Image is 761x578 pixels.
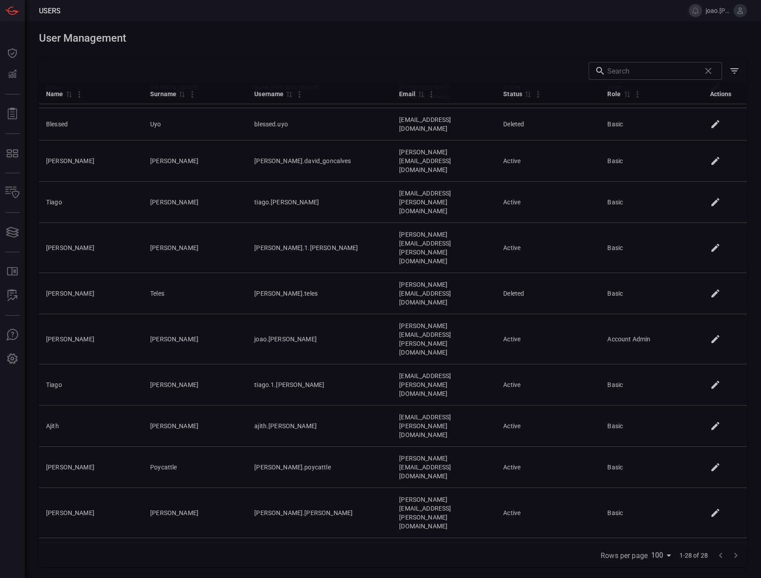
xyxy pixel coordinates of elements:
td: [PERSON_NAME][EMAIL_ADDRESS][PERSON_NAME][DOMAIN_NAME] [392,223,496,273]
td: [PERSON_NAME][EMAIL_ADDRESS][DOMAIN_NAME] [392,273,496,314]
td: [PERSON_NAME] [143,141,247,182]
td: [PERSON_NAME] [143,182,247,223]
td: Deleted [496,273,600,314]
button: Inventory [2,182,23,203]
td: Active [496,488,600,538]
td: [PERSON_NAME].teles [247,273,392,314]
div: Username [254,89,283,99]
td: Active [496,141,600,182]
button: Dashboard [2,43,23,64]
input: Search [607,62,697,80]
td: Active [496,223,600,273]
td: Basic [600,223,704,273]
button: Column Actions [292,87,307,102]
span: Sort by Surname ascending [176,90,187,98]
td: [PERSON_NAME].[PERSON_NAME] [247,488,392,538]
div: Rows per page [651,548,674,562]
span: Sort by Username ascending [283,90,294,98]
button: Column Actions [424,87,439,102]
span: Sort by Email ascending [415,90,426,98]
span: Sort by Role ascending [621,90,632,98]
td: Teles [143,273,247,314]
button: Preferences [2,348,23,370]
td: Tiago [39,364,143,406]
td: tiago.[PERSON_NAME] [247,182,392,223]
td: blessed.uyo [247,108,392,141]
td: Active [496,314,600,364]
td: joao.[PERSON_NAME] [247,314,392,364]
button: Column Actions [185,87,199,102]
td: Active [496,406,600,447]
div: Actions [710,89,732,99]
td: Active [496,447,600,488]
td: Basic [600,273,704,314]
td: Basic [600,406,704,447]
span: 1-28 of 28 [679,551,708,560]
td: Account Admin [600,314,704,364]
button: Column Actions [531,87,545,102]
td: [PERSON_NAME] [143,406,247,447]
span: Sort by Name ascending [63,90,74,98]
span: Users [39,7,61,15]
button: Rule Catalog [2,261,23,282]
div: Name [46,89,63,99]
div: Surname [150,89,176,99]
button: Column Actions [72,87,86,102]
td: [PERSON_NAME] [39,488,143,538]
td: Deleted [496,108,600,141]
span: Clear search [701,63,716,78]
button: Show/Hide filters [726,62,743,80]
td: [EMAIL_ADDRESS][PERSON_NAME][DOMAIN_NAME] [392,182,496,223]
td: [PERSON_NAME] [143,364,247,406]
td: [EMAIL_ADDRESS][PERSON_NAME][DOMAIN_NAME] [392,406,496,447]
td: Basic [600,182,704,223]
div: Status [503,89,522,99]
button: MITRE - Detection Posture [2,143,23,164]
button: Ask Us A Question [2,324,23,346]
h1: User Management [39,32,747,44]
td: Basic [600,488,704,538]
td: Active [496,182,600,223]
td: Basic [600,108,704,141]
span: Sort by Status ascending [522,90,533,98]
td: [PERSON_NAME][EMAIL_ADDRESS][PERSON_NAME][DOMAIN_NAME] [392,488,496,538]
td: [PERSON_NAME] [39,447,143,488]
td: [EMAIL_ADDRESS][PERSON_NAME][DOMAIN_NAME] [392,364,496,406]
td: Uyo [143,108,247,141]
td: ajith.[PERSON_NAME] [247,406,392,447]
td: [PERSON_NAME] [39,314,143,364]
button: ALERT ANALYSIS [2,285,23,306]
td: [PERSON_NAME][EMAIL_ADDRESS][DOMAIN_NAME] [392,141,496,182]
td: Poycattle [143,447,247,488]
button: Cards [2,222,23,243]
td: [PERSON_NAME].1.[PERSON_NAME] [247,223,392,273]
td: [PERSON_NAME] [39,223,143,273]
td: [PERSON_NAME].david_goncalves [247,141,392,182]
button: Column Actions [630,87,645,102]
td: [PERSON_NAME] [39,273,143,314]
td: [PERSON_NAME][EMAIL_ADDRESS][DOMAIN_NAME] [392,447,496,488]
td: Basic [600,447,704,488]
td: [PERSON_NAME][EMAIL_ADDRESS][PERSON_NAME][DOMAIN_NAME] [392,314,496,364]
td: Blessed [39,108,143,141]
button: Detections [2,64,23,85]
div: Email [399,89,415,99]
td: [EMAIL_ADDRESS][DOMAIN_NAME] [392,108,496,141]
td: [PERSON_NAME] [39,141,143,182]
button: Reports [2,103,23,125]
span: Go to next page [728,551,743,559]
td: [PERSON_NAME] [143,314,247,364]
td: [PERSON_NAME] [143,223,247,273]
div: Role [607,89,621,99]
td: Tiago [39,182,143,223]
td: Active [496,364,600,406]
td: [PERSON_NAME] [143,488,247,538]
td: Basic [600,364,704,406]
td: tiago.1.[PERSON_NAME] [247,364,392,406]
td: [PERSON_NAME].poycattle [247,447,392,488]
